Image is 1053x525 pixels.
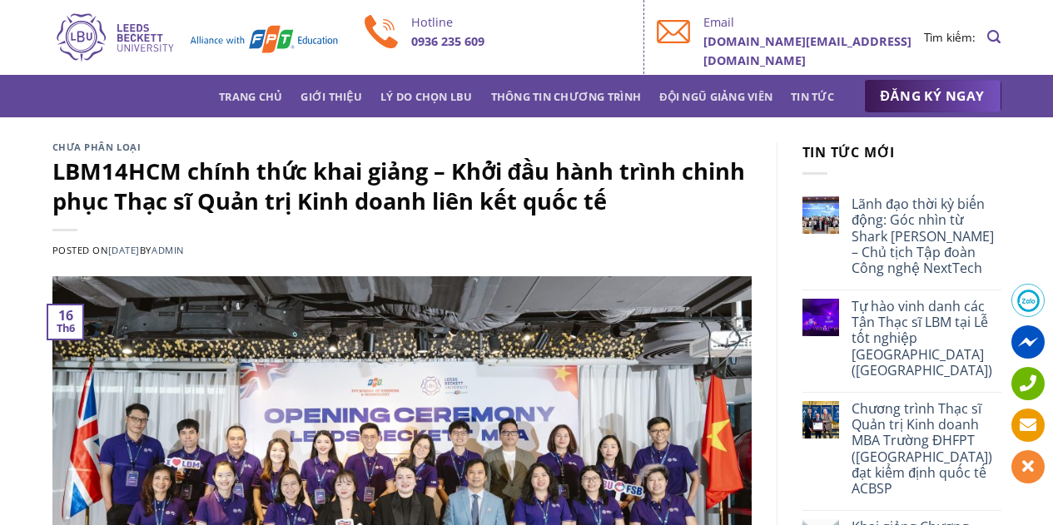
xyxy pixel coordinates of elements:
[864,80,1001,113] a: ĐĂNG KÝ NGAY
[380,82,473,111] a: Lý do chọn LBU
[924,28,976,47] li: Tìm kiếm:
[52,141,142,153] a: Chưa phân loại
[52,11,340,64] img: Thạc sĩ Quản trị kinh doanh Quốc tế
[802,143,896,161] span: Tin tức mới
[52,244,140,256] span: Posted on
[151,244,184,256] a: admin
[140,244,184,256] span: by
[987,21,1001,53] a: Search
[881,86,985,106] span: ĐĂNG KÝ NGAY
[852,196,1001,276] a: Lãnh đạo thời kỳ biến động: Góc nhìn từ Shark [PERSON_NAME] – Chủ tịch Tập đoàn Công nghệ NextTech
[659,82,772,111] a: Đội ngũ giảng viên
[791,82,834,111] a: Tin tức
[52,156,752,215] h1: LBM14HCM chính thức khai giảng – Khởi đầu hành trình chinh phục Thạc sĩ Quản trị Kinh doanh liên ...
[852,401,1001,497] a: Chương trình Thạc sĩ Quản trị Kinh doanh MBA Trường ĐHFPT ([GEOGRAPHIC_DATA]) đạt kiểm định quốc ...
[301,82,362,111] a: Giới thiệu
[108,244,140,256] a: [DATE]
[411,12,632,32] p: Hotline
[703,12,924,32] p: Email
[852,299,1001,379] a: Tự hào vinh danh các Tân Thạc sĩ LBM tại Lễ tốt nghiệp [GEOGRAPHIC_DATA] ([GEOGRAPHIC_DATA])
[411,33,484,49] b: 0936 235 609
[491,82,642,111] a: Thông tin chương trình
[703,33,911,68] b: [DOMAIN_NAME][EMAIL_ADDRESS][DOMAIN_NAME]
[219,82,282,111] a: Trang chủ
